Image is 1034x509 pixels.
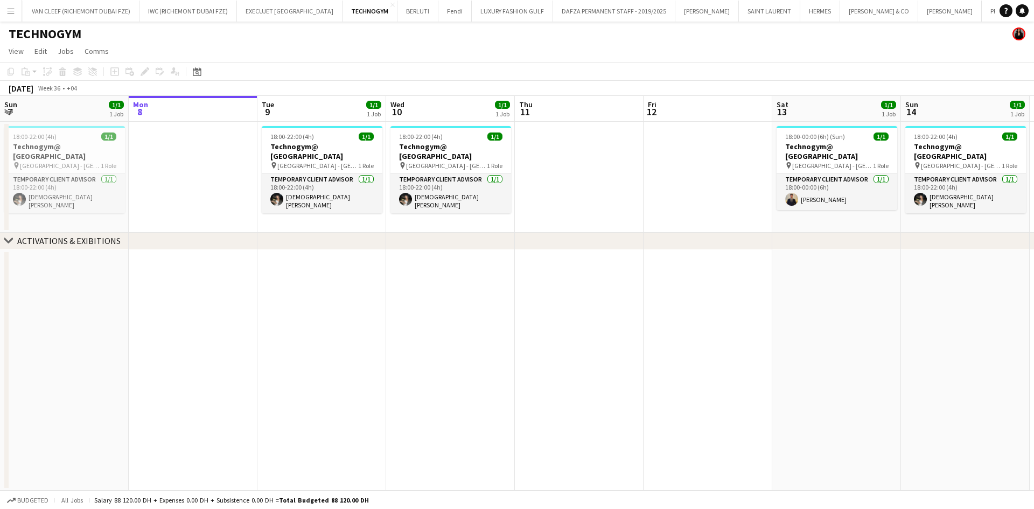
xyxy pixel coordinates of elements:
[109,101,124,109] span: 1/1
[553,1,675,22] button: DAFZA PERMANENT STAFF - 2019/2025
[397,1,438,22] button: BERLUTI
[53,44,78,58] a: Jobs
[4,100,17,109] span: Sun
[17,497,48,504] span: Budgeted
[23,1,139,22] button: VAN CLEEF (RICHEMONT DUBAI FZE)
[101,133,116,141] span: 1/1
[389,106,404,118] span: 10
[80,44,113,58] a: Comms
[67,84,77,92] div: +04
[17,235,121,246] div: ACTIVATIONS & EXIBITIONS
[262,173,382,213] app-card-role: Temporary Client Advisor1/118:00-22:00 (4h)[DEMOGRAPHIC_DATA][PERSON_NAME]
[20,162,101,170] span: [GEOGRAPHIC_DATA] - [GEOGRAPHIC_DATA]
[390,100,404,109] span: Wed
[648,100,656,109] span: Fri
[4,126,125,213] app-job-card: 18:00-22:00 (4h)1/1Technogym@ [GEOGRAPHIC_DATA] [GEOGRAPHIC_DATA] - [GEOGRAPHIC_DATA]1 RoleTempor...
[262,100,274,109] span: Tue
[792,162,873,170] span: [GEOGRAPHIC_DATA] - [GEOGRAPHIC_DATA]
[3,106,17,118] span: 7
[519,100,533,109] span: Thu
[399,133,443,141] span: 18:00-22:00 (4h)
[85,46,109,56] span: Comms
[777,126,897,210] app-job-card: 18:00-00:00 (6h) (Sun)1/1Technogym@ [GEOGRAPHIC_DATA] [GEOGRAPHIC_DATA] - [GEOGRAPHIC_DATA]1 Role...
[905,100,918,109] span: Sun
[982,1,1018,22] button: PRADA
[390,142,511,161] h3: Technogym@ [GEOGRAPHIC_DATA]
[1002,133,1017,141] span: 1/1
[1012,27,1025,40] app-user-avatar: Maria Fernandes
[343,1,397,22] button: TECHNOGYM
[777,100,788,109] span: Sat
[94,496,369,504] div: Salary 88 120.00 DH + Expenses 0.00 DH + Subsistence 0.00 DH =
[406,162,487,170] span: [GEOGRAPHIC_DATA] - [GEOGRAPHIC_DATA]
[9,26,81,42] h1: TECHNOGYM
[262,126,382,213] app-job-card: 18:00-22:00 (4h)1/1Technogym@ [GEOGRAPHIC_DATA] [GEOGRAPHIC_DATA] - [GEOGRAPHIC_DATA]1 RoleTempor...
[101,162,116,170] span: 1 Role
[139,1,237,22] button: IWC (RICHEMONT DUBAI FZE)
[36,84,62,92] span: Week 36
[873,162,889,170] span: 1 Role
[58,46,74,56] span: Jobs
[1002,162,1017,170] span: 1 Role
[904,106,918,118] span: 14
[495,110,509,118] div: 1 Job
[13,133,57,141] span: 18:00-22:00 (4h)
[739,1,800,22] button: SAINT LAURENT
[675,1,739,22] button: [PERSON_NAME]
[775,106,788,118] span: 13
[495,101,510,109] span: 1/1
[874,133,889,141] span: 1/1
[279,496,369,504] span: Total Budgeted 88 120.00 DH
[921,162,1002,170] span: [GEOGRAPHIC_DATA] - [GEOGRAPHIC_DATA]
[367,110,381,118] div: 1 Job
[34,46,47,56] span: Edit
[9,83,33,94] div: [DATE]
[4,142,125,161] h3: Technogym@ [GEOGRAPHIC_DATA]
[59,496,85,504] span: All jobs
[1010,101,1025,109] span: 1/1
[646,106,656,118] span: 12
[518,106,533,118] span: 11
[905,173,1026,213] app-card-role: Temporary Client Advisor1/118:00-22:00 (4h)[DEMOGRAPHIC_DATA][PERSON_NAME]
[840,1,918,22] button: [PERSON_NAME] & CO
[9,46,24,56] span: View
[918,1,982,22] button: [PERSON_NAME]
[1010,110,1024,118] div: 1 Job
[800,1,840,22] button: HERMES
[487,162,502,170] span: 1 Role
[109,110,123,118] div: 1 Job
[131,106,148,118] span: 8
[5,494,50,506] button: Budgeted
[905,142,1026,161] h3: Technogym@ [GEOGRAPHIC_DATA]
[260,106,274,118] span: 9
[472,1,553,22] button: LUXURY FASHION GULF
[359,133,374,141] span: 1/1
[905,126,1026,213] app-job-card: 18:00-22:00 (4h)1/1Technogym@ [GEOGRAPHIC_DATA] [GEOGRAPHIC_DATA] - [GEOGRAPHIC_DATA]1 RoleTempor...
[438,1,472,22] button: Fendi
[785,133,845,141] span: 18:00-00:00 (6h) (Sun)
[882,110,896,118] div: 1 Job
[270,133,314,141] span: 18:00-22:00 (4h)
[358,162,374,170] span: 1 Role
[366,101,381,109] span: 1/1
[237,1,343,22] button: EXECUJET [GEOGRAPHIC_DATA]
[133,100,148,109] span: Mon
[777,142,897,161] h3: Technogym@ [GEOGRAPHIC_DATA]
[30,44,51,58] a: Edit
[881,101,896,109] span: 1/1
[262,142,382,161] h3: Technogym@ [GEOGRAPHIC_DATA]
[487,133,502,141] span: 1/1
[390,173,511,213] app-card-role: Temporary Client Advisor1/118:00-22:00 (4h)[DEMOGRAPHIC_DATA][PERSON_NAME]
[4,44,28,58] a: View
[777,173,897,210] app-card-role: Temporary Client Advisor1/118:00-00:00 (6h)[PERSON_NAME]
[4,173,125,213] app-card-role: Temporary Client Advisor1/118:00-22:00 (4h)[DEMOGRAPHIC_DATA][PERSON_NAME]
[390,126,511,213] app-job-card: 18:00-22:00 (4h)1/1Technogym@ [GEOGRAPHIC_DATA] [GEOGRAPHIC_DATA] - [GEOGRAPHIC_DATA]1 RoleTempor...
[914,133,958,141] span: 18:00-22:00 (4h)
[277,162,358,170] span: [GEOGRAPHIC_DATA] - [GEOGRAPHIC_DATA]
